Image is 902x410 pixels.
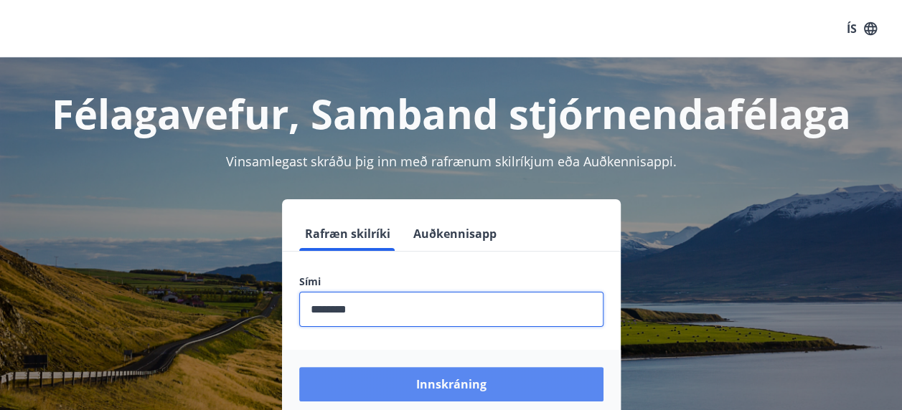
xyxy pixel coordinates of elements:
button: Innskráning [299,367,603,401]
font: Rafræn skilríki [305,226,390,242]
h1: Félagavefur, Samband stjórnendafélaga [17,86,885,140]
button: ÍS [839,16,885,42]
span: Vinsamlegast skráðu þig inn með rafrænum skilríkjum eða Auðkennisappi. [226,153,677,170]
button: Auðkennisapp [408,216,502,251]
font: ÍS [847,21,857,37]
label: Sími [299,275,603,289]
